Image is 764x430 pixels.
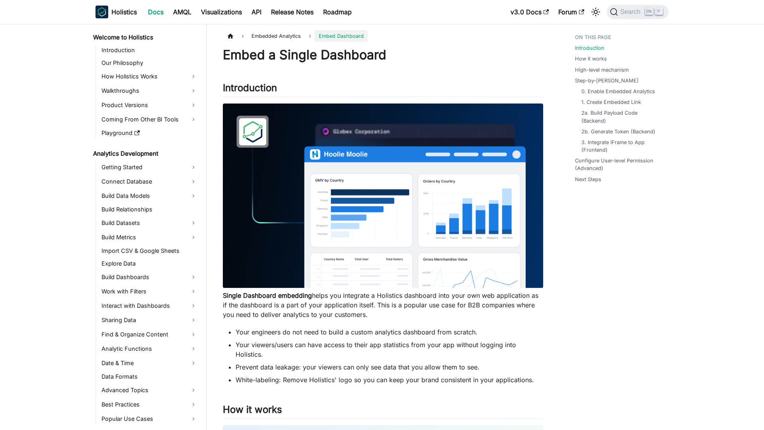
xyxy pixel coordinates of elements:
a: Data Formats [99,371,200,382]
span: Search [618,8,645,16]
a: Find & Organize Content [99,328,200,341]
a: Build Datasets [99,217,200,229]
img: Embedded Dashboard [223,104,543,288]
a: Analytic Functions [99,342,200,355]
li: Your viewers/users can have access to their app statistics from your app without logging into Hol... [236,340,543,359]
a: Playground [99,127,200,139]
a: HolisticsHolistics [95,6,137,18]
img: Holistics [95,6,108,18]
b: Holistics [111,7,137,17]
a: 0. Enable Embedded Analytics [581,88,655,95]
span: Embedded Analytics [248,30,305,42]
a: Our Philosophy [99,57,200,68]
a: 1. Create Embedded Link [581,98,641,106]
h2: Introduction [223,82,543,97]
a: 3. Integrate iFrame to App (Frontend) [581,139,661,154]
a: Sharing Data [99,314,200,326]
a: Welcome to Holistics [91,32,200,43]
a: Walkthroughs [99,84,200,97]
a: Build Dashboards [99,271,200,283]
a: Best Practices [99,398,200,411]
kbd: K [655,8,663,15]
h1: Embed a Single Dashboard [223,47,543,63]
a: Interact with Dashboards [99,299,200,312]
nav: Breadcrumbs [223,30,543,42]
p: helps you integrate a Holistics dashboard into your own web application as if the dashboard is a ... [223,291,543,319]
li: Your engineers do not need to build a custom analytics dashboard from scratch. [236,327,543,337]
a: Step-by-[PERSON_NAME] [575,77,639,84]
a: Introduction [575,44,604,52]
h2: How it works [223,404,543,419]
a: Connect Database [99,175,200,188]
button: Switch between dark and light mode (currently light mode) [589,6,602,18]
a: Date & Time [99,357,200,369]
a: Analytics Development [91,148,200,159]
button: Search (Ctrl+K) [607,5,668,19]
a: Introduction [99,45,200,56]
a: Build Relationships [99,204,200,215]
a: API [247,6,266,18]
a: How Holistics Works [99,70,200,83]
a: Forum [554,6,589,18]
a: Getting Started [99,161,200,174]
a: Docs [143,6,168,18]
a: Release Notes [266,6,318,18]
a: Work with Filters [99,285,200,298]
a: 2b. Generate Token (Backend) [581,128,655,135]
strong: Single Dashboard embedding [223,291,312,299]
a: Product Versions [99,99,200,111]
a: Next Steps [575,176,601,183]
a: High-level mechanism [575,66,629,74]
a: Popular Use Cases [99,412,200,425]
li: White-labeling: Remove Holistics' logo so you can keep your brand consistent in your applications. [236,375,543,385]
a: Advanced Topics [99,384,200,397]
a: Visualizations [196,6,247,18]
a: Build Metrics [99,231,200,244]
a: v3.0 Docs [506,6,554,18]
a: Roadmap [318,6,357,18]
a: Configure User-level Permission (Advanced) [575,157,664,172]
a: Home page [223,30,238,42]
li: Prevent data leakage: your viewers can only see data that you allow them to see. [236,362,543,372]
a: Import CSV & Google Sheets [99,245,200,256]
a: AMQL [168,6,196,18]
span: Embed Dashboard [315,30,368,42]
a: 2a. Build Payload Code (Backend) [581,109,661,124]
a: Build Data Models [99,190,200,202]
nav: Docs sidebar [88,24,207,430]
a: Explore Data [99,258,200,269]
a: Coming From Other BI Tools [99,113,200,126]
a: How it works [575,55,607,63]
